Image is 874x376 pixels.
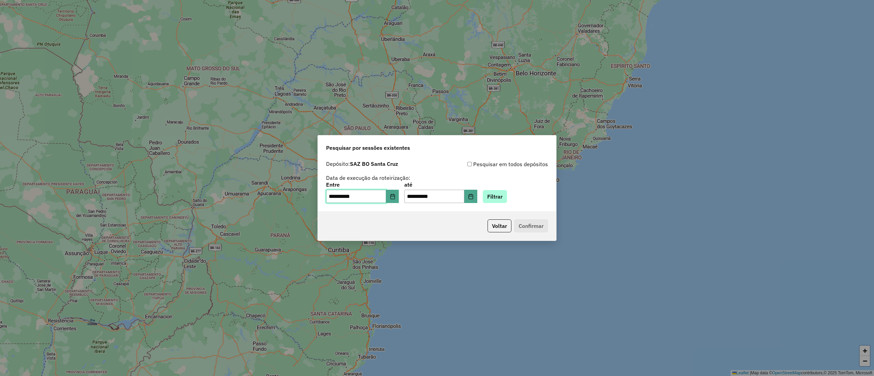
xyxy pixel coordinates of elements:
[386,190,399,203] button: Choose Date
[483,190,507,203] button: Filtrar
[404,180,477,189] label: até
[437,160,548,168] div: Pesquisar em todos depósitos
[464,190,477,203] button: Choose Date
[326,160,398,168] label: Depósito:
[488,219,511,232] button: Voltar
[326,144,410,152] span: Pesquisar por sessões existentes
[326,180,399,189] label: Entre
[326,174,410,182] label: Data de execução da roteirização:
[350,160,398,167] strong: SAZ BO Santa Cruz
